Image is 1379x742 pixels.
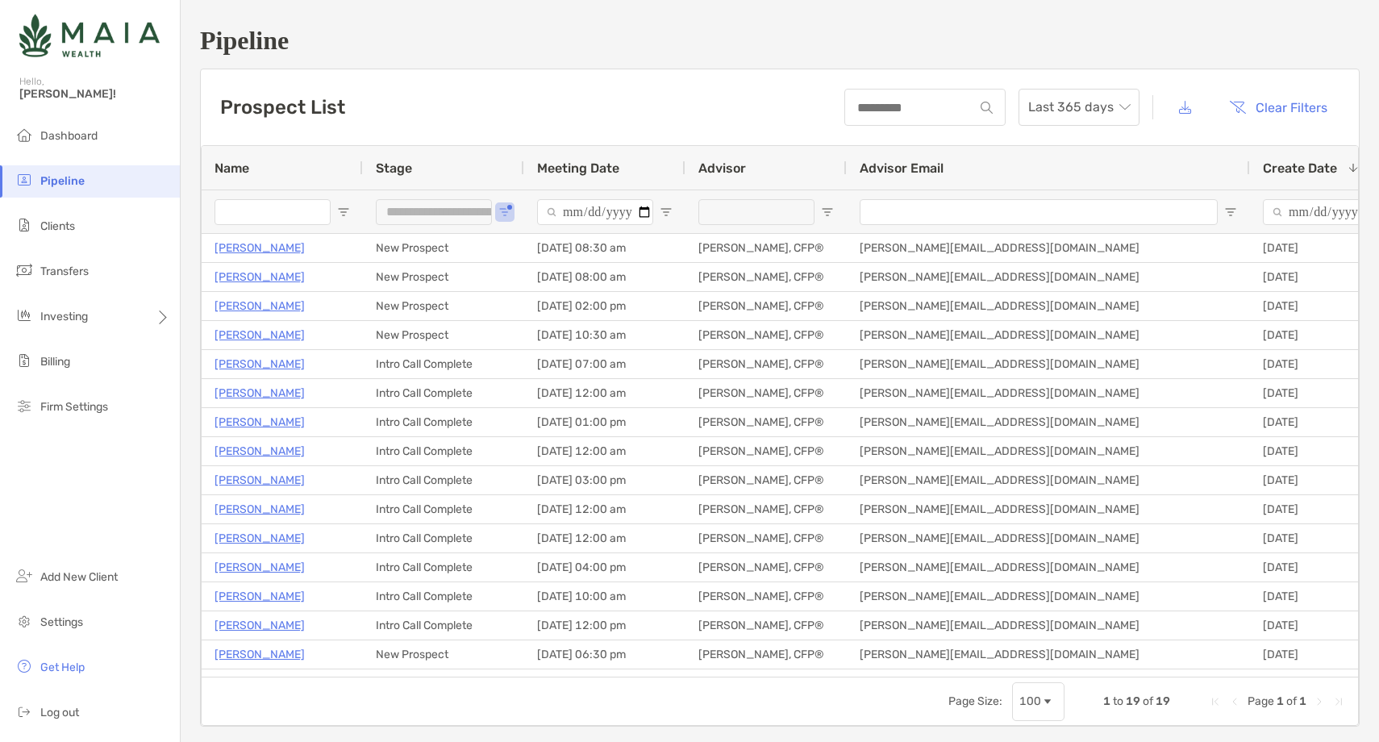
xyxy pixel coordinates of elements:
[524,466,685,494] div: [DATE] 03:00 pm
[215,586,305,607] a: [PERSON_NAME]
[1313,695,1326,708] div: Next Page
[15,351,34,370] img: billing icon
[685,669,847,698] div: [PERSON_NAME], CFP®
[215,499,305,519] a: [PERSON_NAME]
[847,263,1250,291] div: [PERSON_NAME][EMAIL_ADDRESS][DOMAIN_NAME]
[498,206,511,219] button: Open Filter Menu
[847,321,1250,349] div: [PERSON_NAME][EMAIL_ADDRESS][DOMAIN_NAME]
[981,102,993,114] img: input icon
[363,408,524,436] div: Intro Call Complete
[363,234,524,262] div: New Prospect
[215,615,305,636] p: [PERSON_NAME]
[363,640,524,669] div: New Prospect
[215,441,305,461] p: [PERSON_NAME]
[847,553,1250,582] div: [PERSON_NAME][EMAIL_ADDRESS][DOMAIN_NAME]
[215,325,305,345] a: [PERSON_NAME]
[847,611,1250,640] div: [PERSON_NAME][EMAIL_ADDRESS][DOMAIN_NAME]
[215,412,305,432] a: [PERSON_NAME]
[363,466,524,494] div: Intro Call Complete
[537,199,653,225] input: Meeting Date Filter Input
[685,524,847,552] div: [PERSON_NAME], CFP®
[363,321,524,349] div: New Prospect
[215,383,305,403] a: [PERSON_NAME]
[524,640,685,669] div: [DATE] 06:30 pm
[40,265,89,278] span: Transfers
[19,6,160,65] img: Zoe Logo
[524,408,685,436] div: [DATE] 01:00 pm
[363,611,524,640] div: Intro Call Complete
[19,87,170,101] span: [PERSON_NAME]!
[15,261,34,280] img: transfers icon
[524,234,685,262] div: [DATE] 08:30 am
[40,661,85,674] span: Get Help
[524,321,685,349] div: [DATE] 10:30 am
[40,310,88,323] span: Investing
[524,350,685,378] div: [DATE] 07:00 am
[15,657,34,676] img: get-help icon
[15,170,34,190] img: pipeline icon
[524,437,685,465] div: [DATE] 12:00 am
[200,26,1360,56] h1: Pipeline
[524,292,685,320] div: [DATE] 02:00 pm
[215,528,305,548] a: [PERSON_NAME]
[363,379,524,407] div: Intro Call Complete
[40,219,75,233] span: Clients
[1028,90,1130,125] span: Last 365 days
[215,470,305,490] a: [PERSON_NAME]
[524,553,685,582] div: [DATE] 04:00 pm
[1019,694,1041,708] div: 100
[15,306,34,325] img: investing icon
[685,582,847,611] div: [PERSON_NAME], CFP®
[215,296,305,316] a: [PERSON_NAME]
[1286,694,1297,708] span: of
[215,238,305,258] a: [PERSON_NAME]
[685,640,847,669] div: [PERSON_NAME], CFP®
[215,673,305,694] a: [PERSON_NAME]
[524,611,685,640] div: [DATE] 12:00 pm
[524,524,685,552] div: [DATE] 12:00 am
[821,206,834,219] button: Open Filter Menu
[363,292,524,320] div: New Prospect
[363,437,524,465] div: Intro Call Complete
[698,160,746,176] span: Advisor
[15,611,34,631] img: settings icon
[15,702,34,721] img: logout icon
[215,354,305,374] p: [PERSON_NAME]
[363,524,524,552] div: Intro Call Complete
[1103,694,1110,708] span: 1
[1143,694,1153,708] span: of
[948,694,1002,708] div: Page Size:
[685,350,847,378] div: [PERSON_NAME], CFP®
[847,466,1250,494] div: [PERSON_NAME][EMAIL_ADDRESS][DOMAIN_NAME]
[1332,695,1345,708] div: Last Page
[1299,694,1306,708] span: 1
[15,125,34,144] img: dashboard icon
[524,582,685,611] div: [DATE] 10:00 am
[685,437,847,465] div: [PERSON_NAME], CFP®
[847,292,1250,320] div: [PERSON_NAME][EMAIL_ADDRESS][DOMAIN_NAME]
[847,582,1250,611] div: [PERSON_NAME][EMAIL_ADDRESS][DOMAIN_NAME]
[1263,160,1337,176] span: Create Date
[40,355,70,369] span: Billing
[847,437,1250,465] div: [PERSON_NAME][EMAIL_ADDRESS][DOMAIN_NAME]
[1209,695,1222,708] div: First Page
[685,292,847,320] div: [PERSON_NAME], CFP®
[685,495,847,523] div: [PERSON_NAME], CFP®
[685,321,847,349] div: [PERSON_NAME], CFP®
[685,379,847,407] div: [PERSON_NAME], CFP®
[1113,694,1123,708] span: to
[215,644,305,665] a: [PERSON_NAME]
[685,234,847,262] div: [PERSON_NAME], CFP®
[1224,206,1237,219] button: Open Filter Menu
[40,570,118,584] span: Add New Client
